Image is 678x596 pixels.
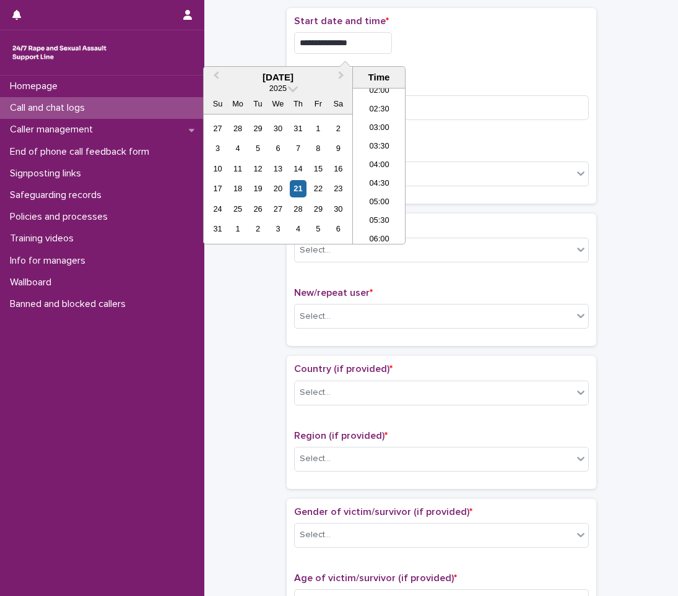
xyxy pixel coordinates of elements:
p: Signposting links [5,168,91,179]
li: 04:30 [353,175,406,194]
div: Choose Saturday, August 2nd, 2025 [330,120,347,137]
span: Region (if provided) [294,431,388,441]
div: Choose Monday, August 11th, 2025 [229,160,246,177]
p: End of phone call feedback form [5,146,159,158]
p: Homepage [5,80,67,92]
div: Choose Thursday, August 21st, 2025 [290,180,306,197]
div: Choose Tuesday, August 12th, 2025 [250,160,266,177]
div: Choose Saturday, September 6th, 2025 [330,220,347,237]
div: Choose Monday, September 1st, 2025 [229,220,246,237]
li: 05:00 [353,194,406,212]
div: [DATE] [204,72,352,83]
div: Choose Sunday, August 17th, 2025 [209,180,226,197]
div: month 2025-08 [207,118,348,239]
button: Previous Month [205,68,225,88]
div: Choose Wednesday, July 30th, 2025 [269,120,286,137]
div: Choose Monday, July 28th, 2025 [229,120,246,137]
li: 03:00 [353,119,406,138]
li: 02:00 [353,82,406,101]
button: Next Month [332,68,352,88]
div: Choose Sunday, August 24th, 2025 [209,201,226,217]
li: 03:30 [353,138,406,157]
span: Country (if provided) [294,364,393,374]
div: Su [209,95,226,112]
p: Info for managers [5,255,95,267]
div: Choose Sunday, August 10th, 2025 [209,160,226,177]
div: Select... [300,244,331,257]
div: Sa [330,95,347,112]
img: rhQMoQhaT3yELyF149Cw [10,40,109,65]
div: Choose Tuesday, August 19th, 2025 [250,180,266,197]
div: Choose Friday, September 5th, 2025 [310,220,326,237]
div: Select... [300,452,331,465]
div: Choose Sunday, August 3rd, 2025 [209,140,226,157]
span: 2025 [269,84,287,93]
div: Choose Tuesday, July 29th, 2025 [250,120,266,137]
div: Choose Saturday, August 9th, 2025 [330,140,347,157]
div: Choose Thursday, August 7th, 2025 [290,140,306,157]
div: Choose Sunday, July 27th, 2025 [209,120,226,137]
div: Choose Thursday, September 4th, 2025 [290,220,306,237]
p: Caller management [5,124,103,136]
div: Tu [250,95,266,112]
div: Choose Friday, August 15th, 2025 [310,160,326,177]
li: 02:30 [353,101,406,119]
p: Wallboard [5,277,61,288]
div: Choose Friday, August 8th, 2025 [310,140,326,157]
div: Choose Friday, August 29th, 2025 [310,201,326,217]
div: Choose Wednesday, August 6th, 2025 [269,140,286,157]
span: New/repeat user [294,288,373,298]
div: Choose Wednesday, August 20th, 2025 [269,180,286,197]
p: Training videos [5,233,84,244]
div: Choose Monday, August 25th, 2025 [229,201,246,217]
div: Choose Friday, August 1st, 2025 [310,120,326,137]
p: Banned and blocked callers [5,298,136,310]
div: Choose Tuesday, September 2nd, 2025 [250,220,266,237]
span: Age of victim/survivor (if provided) [294,573,457,583]
div: Th [290,95,306,112]
div: Choose Sunday, August 31st, 2025 [209,220,226,237]
div: Choose Monday, August 4th, 2025 [229,140,246,157]
li: 06:00 [353,231,406,249]
div: Choose Saturday, August 23rd, 2025 [330,180,347,197]
div: Select... [300,529,331,542]
div: We [269,95,286,112]
span: Start date and time [294,16,389,26]
div: Choose Wednesday, September 3rd, 2025 [269,220,286,237]
div: Choose Thursday, August 14th, 2025 [290,160,306,177]
div: Choose Monday, August 18th, 2025 [229,180,246,197]
p: Safeguarding records [5,189,111,201]
div: Choose Saturday, August 30th, 2025 [330,201,347,217]
div: Choose Saturday, August 16th, 2025 [330,160,347,177]
div: Select... [300,386,331,399]
div: Choose Wednesday, August 13th, 2025 [269,160,286,177]
div: Fr [310,95,326,112]
div: Choose Thursday, August 28th, 2025 [290,201,306,217]
div: Mo [229,95,246,112]
span: Gender of victim/survivor (if provided) [294,507,472,517]
div: Select... [300,310,331,323]
div: Choose Wednesday, August 27th, 2025 [269,201,286,217]
div: Time [356,72,402,83]
li: 04:00 [353,157,406,175]
div: Choose Tuesday, August 5th, 2025 [250,140,266,157]
p: Policies and processes [5,211,118,223]
p: Call and chat logs [5,102,95,114]
div: Choose Tuesday, August 26th, 2025 [250,201,266,217]
div: Choose Friday, August 22nd, 2025 [310,180,326,197]
div: Choose Thursday, July 31st, 2025 [290,120,306,137]
li: 05:30 [353,212,406,231]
